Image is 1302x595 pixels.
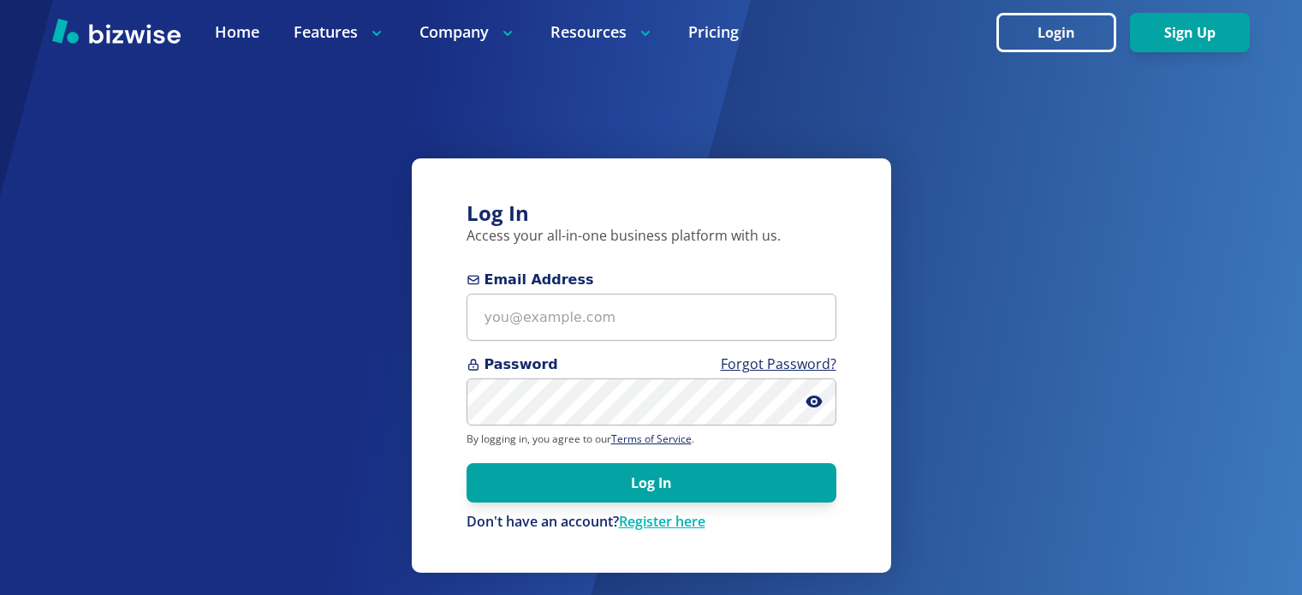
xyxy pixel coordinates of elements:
[1130,13,1250,52] button: Sign Up
[619,512,705,531] a: Register here
[419,21,516,43] p: Company
[467,463,836,503] button: Log In
[611,431,692,446] a: Terms of Service
[996,13,1116,52] button: Login
[467,513,836,532] p: Don't have an account?
[467,227,836,246] p: Access your all-in-one business platform with us.
[721,354,836,373] a: Forgot Password?
[467,432,836,446] p: By logging in, you agree to our .
[52,18,181,44] img: Bizwise Logo
[1130,25,1250,41] a: Sign Up
[467,354,836,375] span: Password
[467,199,836,228] h3: Log In
[467,270,836,290] span: Email Address
[688,21,739,43] a: Pricing
[467,513,836,532] div: Don't have an account?Register here
[996,25,1130,41] a: Login
[550,21,654,43] p: Resources
[467,294,836,341] input: you@example.com
[294,21,385,43] p: Features
[215,21,259,43] a: Home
